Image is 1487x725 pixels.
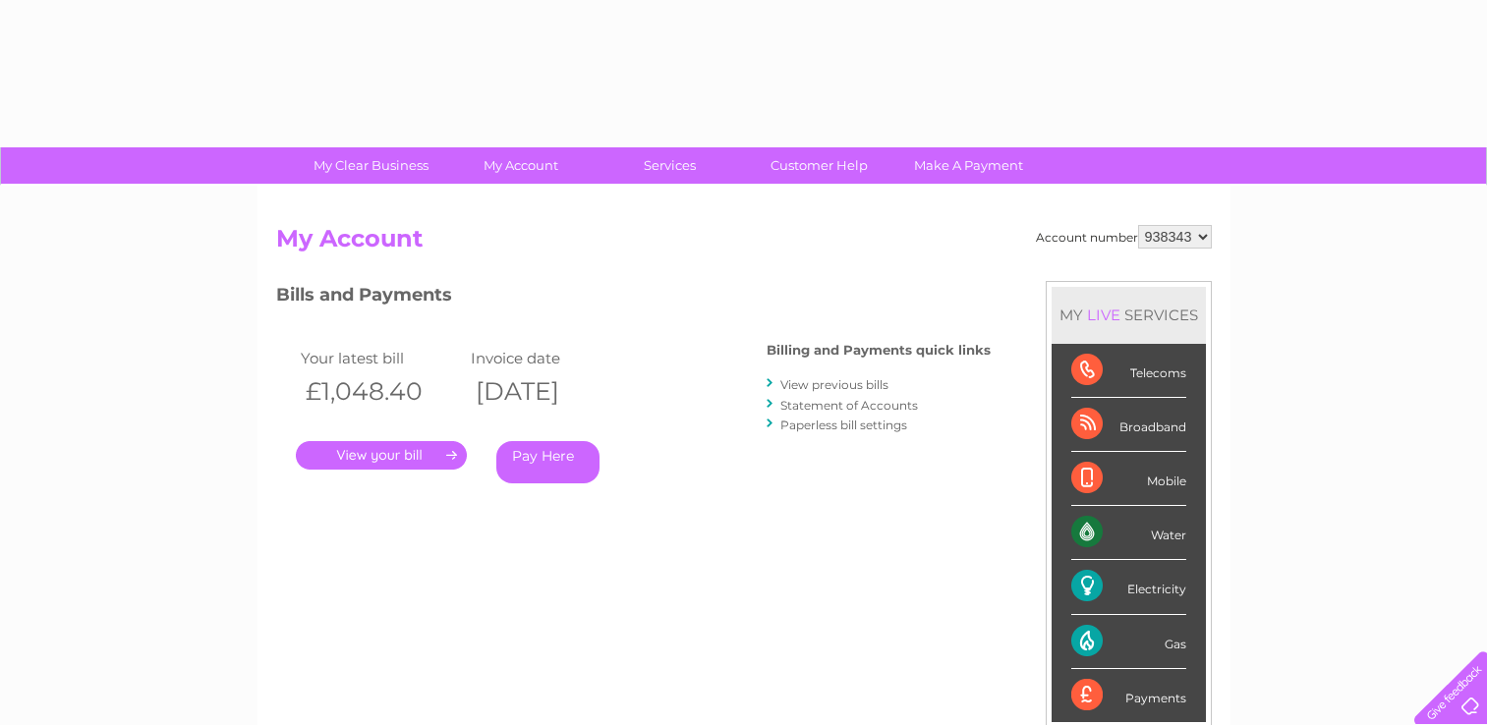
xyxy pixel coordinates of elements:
[1071,615,1186,669] div: Gas
[887,147,1050,184] a: Make A Payment
[780,418,907,432] a: Paperless bill settings
[290,147,452,184] a: My Clear Business
[589,147,751,184] a: Services
[738,147,900,184] a: Customer Help
[1071,452,1186,506] div: Mobile
[1071,506,1186,560] div: Water
[1071,398,1186,452] div: Broadband
[780,398,918,413] a: Statement of Accounts
[1071,669,1186,722] div: Payments
[276,225,1212,262] h2: My Account
[466,371,637,412] th: [DATE]
[780,377,888,392] a: View previous bills
[1083,306,1124,324] div: LIVE
[466,345,637,371] td: Invoice date
[296,345,467,371] td: Your latest bill
[767,343,991,358] h4: Billing and Payments quick links
[496,441,600,483] a: Pay Here
[1071,344,1186,398] div: Telecoms
[296,441,467,470] a: .
[439,147,601,184] a: My Account
[296,371,467,412] th: £1,048.40
[276,281,991,315] h3: Bills and Payments
[1071,560,1186,614] div: Electricity
[1052,287,1206,343] div: MY SERVICES
[1036,225,1212,249] div: Account number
